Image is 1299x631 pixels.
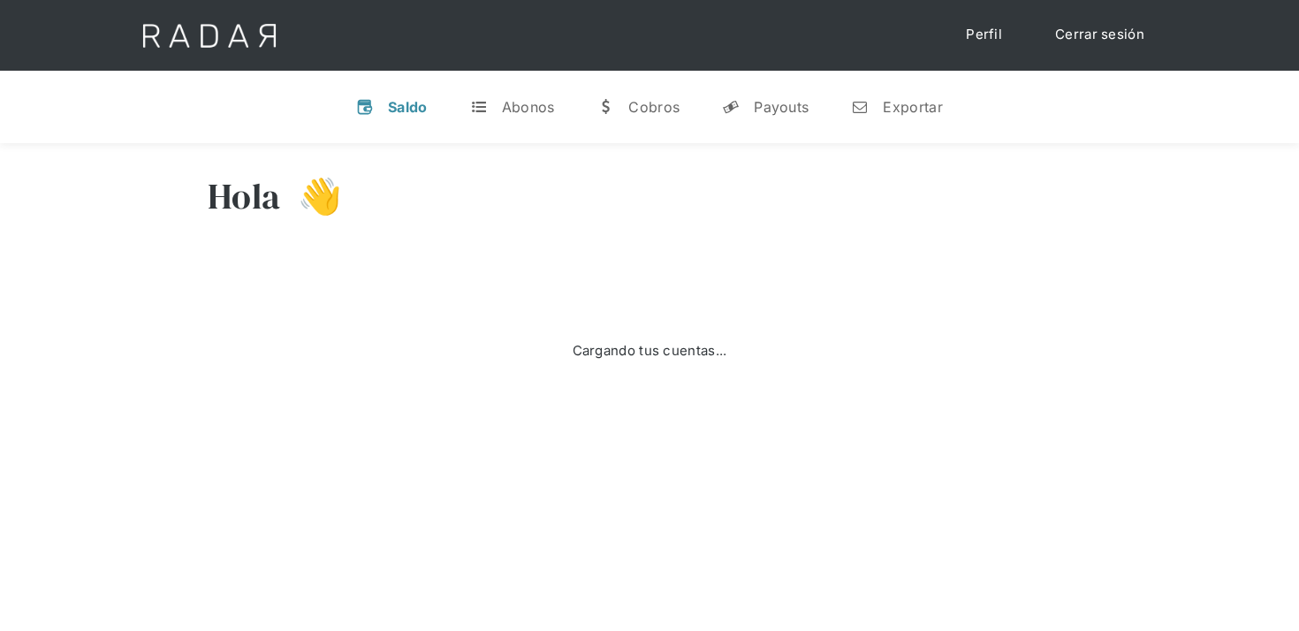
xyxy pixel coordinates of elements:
h3: Hola [208,174,280,218]
div: Payouts [754,98,809,116]
div: n [851,98,869,116]
a: Cerrar sesión [1037,18,1162,52]
div: Cobros [628,98,680,116]
div: y [722,98,740,116]
div: Exportar [883,98,942,116]
div: Saldo [388,98,428,116]
div: Cargando tus cuentas... [573,341,727,361]
div: t [470,98,488,116]
div: v [356,98,374,116]
div: Abonos [502,98,555,116]
div: w [596,98,614,116]
a: Perfil [948,18,1020,52]
h3: 👋 [280,174,342,218]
